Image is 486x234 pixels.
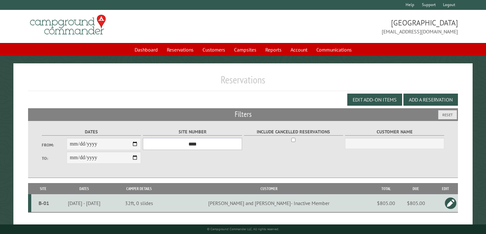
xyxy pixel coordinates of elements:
[399,183,433,194] th: Due
[207,227,279,231] small: © Campground Commander LLC. All rights reserved.
[347,94,402,106] button: Edit Add-on Items
[56,200,113,206] div: [DATE] - [DATE]
[163,44,197,56] a: Reservations
[244,128,343,136] label: Include Cancelled Reservations
[34,200,54,206] div: B-01
[373,183,399,194] th: Total
[165,194,373,212] td: [PERSON_NAME] and [PERSON_NAME]- Inactive Member
[433,183,458,194] th: Edit
[55,183,114,194] th: Dates
[28,12,108,37] img: Campground Commander
[28,74,458,91] h1: Reservations
[403,94,458,106] button: Add a Reservation
[28,108,458,120] h2: Filters
[230,44,260,56] a: Campsites
[345,128,444,136] label: Customer Name
[399,194,433,212] td: $805.00
[438,110,457,119] button: Reset
[143,128,242,136] label: Site Number
[373,194,399,212] td: $805.00
[199,44,229,56] a: Customers
[313,44,356,56] a: Communications
[131,44,162,56] a: Dashboard
[114,183,165,194] th: Camper Details
[243,18,458,35] span: [GEOGRAPHIC_DATA] [EMAIL_ADDRESS][DOMAIN_NAME]
[42,128,141,136] label: Dates
[165,183,373,194] th: Customer
[42,155,67,161] label: To:
[261,44,285,56] a: Reports
[114,194,165,212] td: 32ft, 0 slides
[287,44,311,56] a: Account
[42,142,67,148] label: From:
[31,183,55,194] th: Site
